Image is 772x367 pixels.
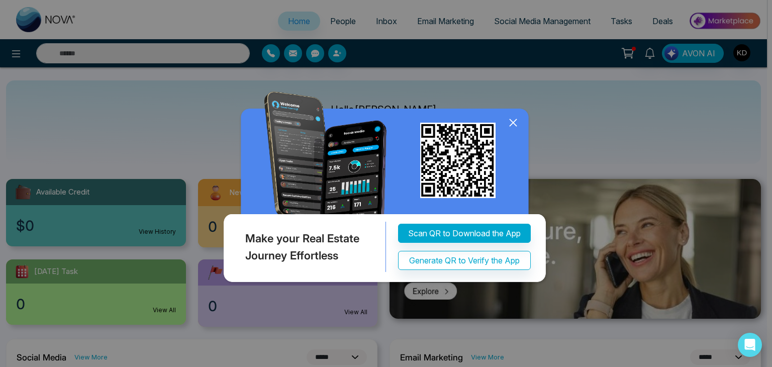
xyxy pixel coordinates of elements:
[221,222,386,272] div: Make your Real Estate Journey Effortless
[420,123,496,198] img: qr_for_download_app.png
[398,224,531,243] button: Scan QR to Download the App
[221,91,551,287] img: QRModal
[398,251,531,270] button: Generate QR to Verify the App
[738,333,762,357] div: Open Intercom Messenger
